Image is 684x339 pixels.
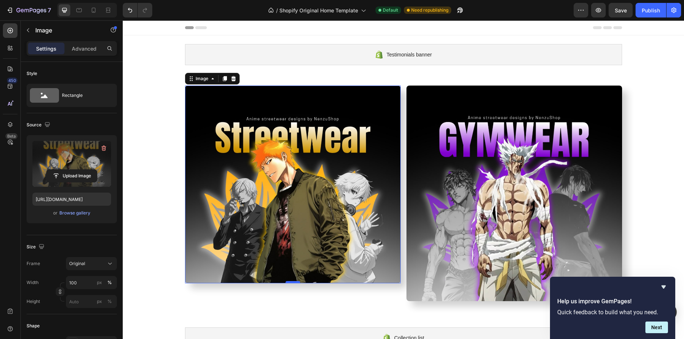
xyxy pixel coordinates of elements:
div: Publish [642,7,660,14]
div: Size [27,242,46,252]
input: https://example.com/image.jpg [32,193,111,206]
div: % [107,279,112,286]
span: Original [69,260,85,267]
input: px% [66,295,117,308]
span: Default [383,7,398,13]
div: px [97,279,102,286]
label: Height [27,298,40,305]
span: Shopify Original Home Template [279,7,358,14]
div: Browse gallery [59,210,90,216]
button: px [105,278,114,287]
img: gempages_527882702876050195-26619ce3-db6d-4fa9-8e0e-134748c9b0b8.jpg [284,65,499,281]
iframe: Design area [123,20,684,339]
span: / [276,7,278,14]
button: px [105,297,114,306]
button: % [95,278,104,287]
button: Hide survey [659,283,668,291]
label: Width [27,279,39,286]
button: Publish [636,3,666,17]
input: px% [66,276,117,289]
button: Next question [645,322,668,333]
p: Image [35,26,97,35]
div: % [107,298,112,305]
button: Upload Image [46,169,97,182]
div: Help us improve GemPages! [557,283,668,333]
div: 450 [7,78,17,83]
div: Style [27,70,37,77]
div: Undo/Redo [123,3,152,17]
div: Rectangle [62,87,106,104]
p: Settings [36,45,56,52]
div: Image [71,55,87,62]
span: Testimonials banner [264,30,309,39]
button: Original [66,257,117,270]
p: Quick feedback to build what you need. [557,309,668,316]
div: Shape [27,323,40,329]
div: Source [27,120,52,130]
p: Advanced [72,45,97,52]
span: Need republishing [411,7,448,13]
button: 7 [3,3,54,17]
button: % [95,297,104,306]
label: Frame [27,260,40,267]
span: or [53,209,58,217]
div: px [97,298,102,305]
span: Save [615,7,627,13]
span: Collection list [271,313,301,322]
div: Beta [5,133,17,139]
h2: Help us improve GemPages! [557,297,668,306]
button: Save [609,3,633,17]
img: gempages_527882702876050195-12b4a55e-19a7-4490-ae71-2cc6152f4433.jpg [62,65,278,263]
button: Browse gallery [59,209,91,217]
p: 7 [48,6,51,15]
